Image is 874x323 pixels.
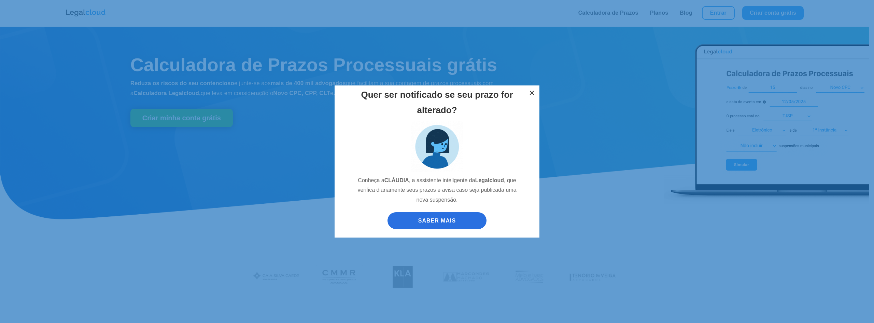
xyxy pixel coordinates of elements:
[411,121,463,172] img: claudia_assistente
[353,176,521,211] p: Conheça a , a assistente inteligente da , que verifica diariamente seus prazos e avisa caso seja ...
[353,87,521,121] h2: Quer ser notificado se seu prazo for alterado?
[387,212,487,229] a: SABER MAIS
[475,177,504,183] strong: Legalcloud
[384,177,409,183] strong: CLÁUDIA
[524,85,539,100] button: ×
